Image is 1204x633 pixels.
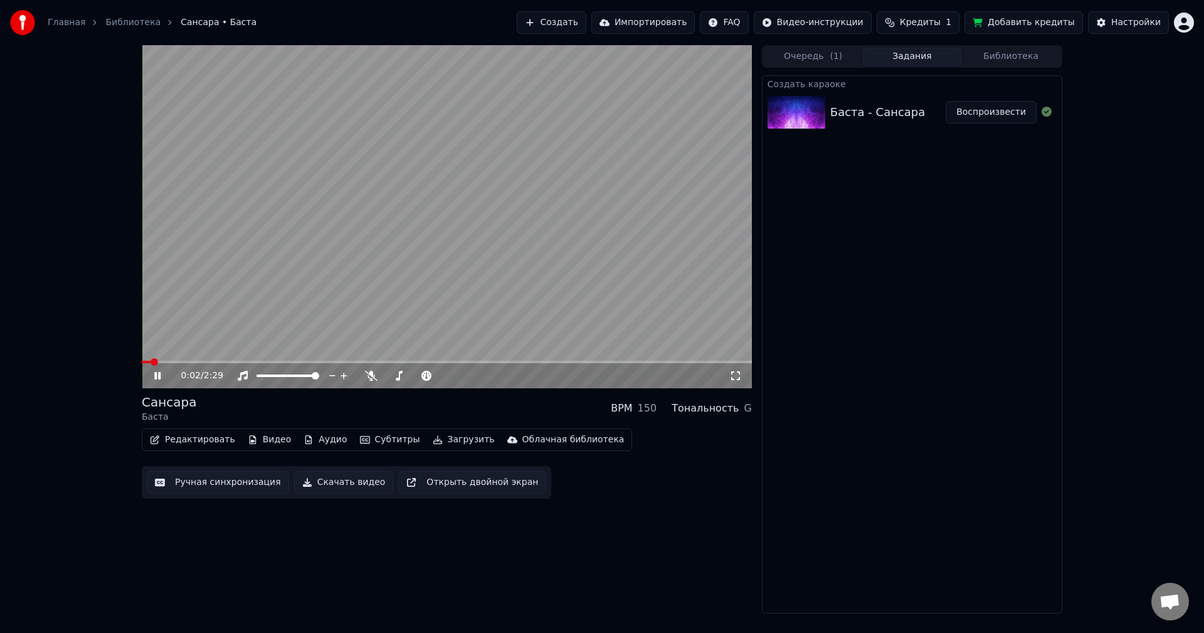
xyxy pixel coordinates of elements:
[48,16,256,29] nav: breadcrumb
[591,11,695,34] button: Импортировать
[946,16,951,29] span: 1
[428,431,500,449] button: Загрузить
[900,16,941,29] span: Кредиты
[48,16,85,29] a: Главная
[142,393,197,411] div: Сансара
[355,431,425,449] button: Субтитры
[672,401,739,416] div: Тональность
[700,11,748,34] button: FAQ
[10,10,35,35] img: youka
[147,471,289,494] button: Ручная синхронизация
[181,370,201,382] span: 0:02
[1111,16,1161,29] div: Настройки
[863,48,962,66] button: Задания
[877,11,959,34] button: Кредиты1
[294,471,394,494] button: Скачать видео
[398,471,546,494] button: Открыть двойной экран
[298,431,352,449] button: Аудио
[961,48,1060,66] button: Библиотека
[764,48,863,66] button: Очередь
[830,50,842,63] span: ( 1 )
[1088,11,1169,34] button: Настройки
[830,104,925,121] div: Баста - Сансара
[744,401,751,416] div: G
[204,370,223,382] span: 2:29
[145,431,240,449] button: Редактировать
[105,16,161,29] a: Библиотека
[638,401,657,416] div: 150
[181,370,211,382] div: /
[754,11,872,34] button: Видео-инструкции
[946,101,1037,124] button: Воспроизвести
[181,16,256,29] span: Сансара • Баста
[522,434,625,446] div: Облачная библиотека
[142,411,197,423] div: Баста
[517,11,586,34] button: Создать
[763,76,1062,91] div: Создать караоке
[964,11,1083,34] button: Добавить кредиты
[611,401,632,416] div: BPM
[243,431,297,449] button: Видео
[1151,583,1189,620] div: Открытый чат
